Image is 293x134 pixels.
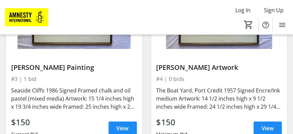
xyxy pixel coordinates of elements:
[230,5,256,16] button: Log In
[156,116,188,128] div: $150
[275,18,289,32] button: Menu
[259,18,272,32] button: Help
[117,124,129,132] span: View
[11,86,137,111] div: Seaside Cliffs 1986 Signed Framed chalk and oil pastel (mixed media) Artwork: 15 1/4 inches high ...
[156,63,282,72] div: [PERSON_NAME] Artwork
[242,19,255,31] button: Cart
[156,86,282,111] div: The Boat Yard, Port Credit 1957 Signed Encre/Ink medium Artwork: 14 1/2 inches high x 9 1/2 inche...
[262,124,274,132] span: View
[4,5,49,30] img: Amnesty International - Group 65's Logo
[156,74,282,84] div: #4 | 0 bids
[235,6,251,14] span: Log In
[264,6,284,14] span: Sign Up
[259,5,289,16] button: Sign Up
[11,74,137,84] div: #3 | 1 bid
[11,63,137,72] div: [PERSON_NAME] Painting
[11,116,38,128] div: $150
